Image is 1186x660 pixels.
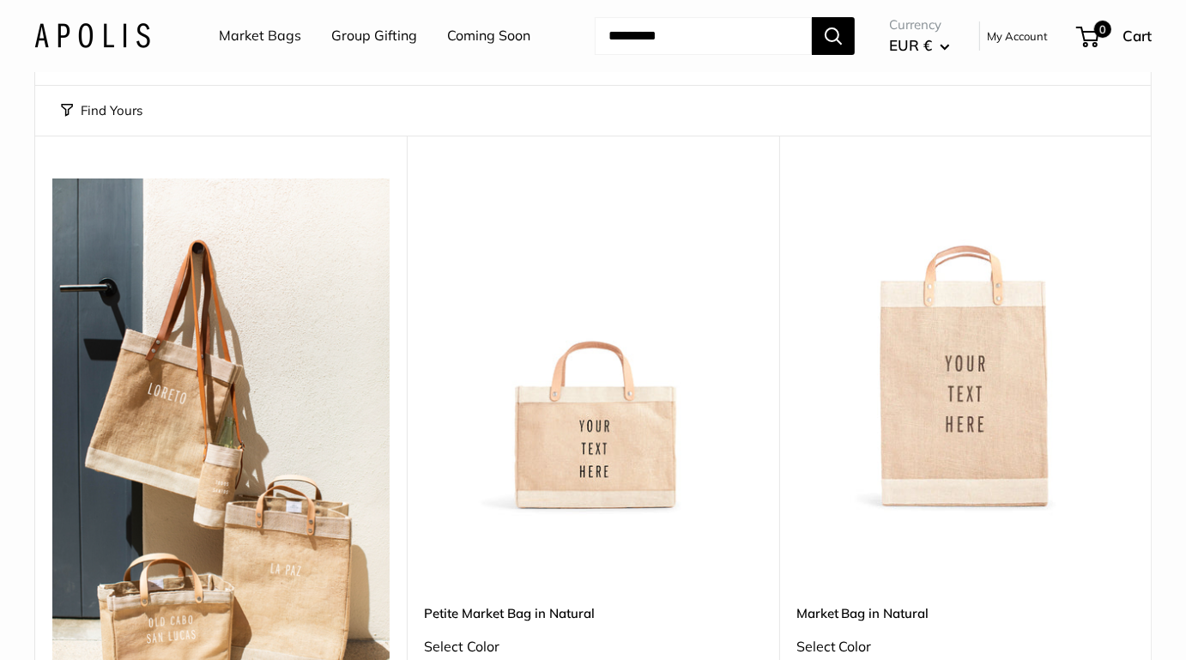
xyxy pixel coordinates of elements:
input: Search... [595,17,812,55]
span: Cart [1122,27,1152,45]
a: Market Bag in NaturalMarket Bag in Natural [796,179,1134,516]
img: Petite Market Bag in Natural [424,179,761,516]
button: EUR € [889,32,950,59]
a: Petite Market Bag in Natural [424,603,761,623]
a: My Account [987,26,1048,46]
button: Find Yours [61,99,142,123]
div: Select Color [424,634,761,660]
span: EUR € [889,36,932,54]
a: Group Gifting [331,23,417,49]
button: Search [812,17,855,55]
div: Select Color [796,634,1134,660]
span: 0 [1094,21,1111,38]
a: 0 Cart [1078,22,1152,50]
img: Market Bag in Natural [796,179,1134,516]
span: Currency [889,13,950,37]
a: Coming Soon [447,23,530,49]
a: Market Bag in Natural [796,603,1134,623]
a: Market Bags [219,23,301,49]
img: Apolis [34,23,150,48]
a: Petite Market Bag in Naturaldescription_Effortless style that elevates every moment [424,179,761,516]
